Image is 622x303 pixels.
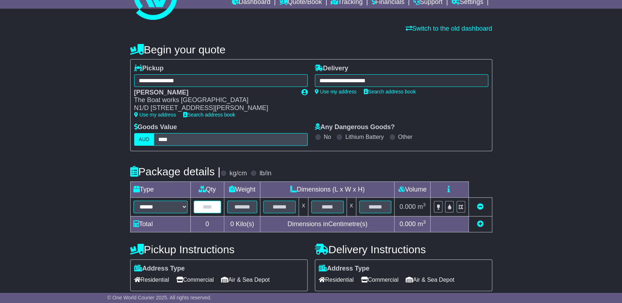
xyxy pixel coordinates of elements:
[400,220,416,228] span: 0.000
[418,220,426,228] span: m
[134,89,294,97] div: [PERSON_NAME]
[134,112,176,118] a: Use my address
[260,181,394,197] td: Dimensions (L x W x H)
[230,220,234,228] span: 0
[224,181,260,197] td: Weight
[319,274,354,285] span: Residential
[361,274,398,285] span: Commercial
[315,243,492,255] h4: Delivery Instructions
[183,112,235,118] a: Search address book
[364,89,416,95] a: Search address book
[107,295,212,300] span: © One World Courier 2025. All rights reserved.
[315,65,348,73] label: Delivery
[134,65,164,73] label: Pickup
[224,216,260,232] td: Kilo(s)
[190,181,224,197] td: Qty
[130,181,190,197] td: Type
[130,166,221,177] h4: Package details |
[423,219,426,225] sup: 3
[400,203,416,210] span: 0.000
[190,216,224,232] td: 0
[418,203,426,210] span: m
[299,197,308,216] td: x
[134,104,294,112] div: N1/D [STREET_ADDRESS][PERSON_NAME]
[315,123,395,131] label: Any Dangerous Goods?
[134,96,294,104] div: The Boat works [GEOGRAPHIC_DATA]
[477,203,484,210] a: Remove this item
[130,243,308,255] h4: Pickup Instructions
[229,170,247,177] label: kg/cm
[347,197,356,216] td: x
[130,216,190,232] td: Total
[477,220,484,228] a: Add new item
[423,202,426,207] sup: 3
[345,133,384,140] label: Lithium Battery
[394,181,431,197] td: Volume
[324,133,331,140] label: No
[176,274,214,285] span: Commercial
[398,133,413,140] label: Other
[406,274,454,285] span: Air & Sea Depot
[315,89,357,95] a: Use my address
[134,274,169,285] span: Residential
[134,123,177,131] label: Goods Value
[134,265,185,273] label: Address Type
[134,133,154,146] label: AUD
[259,170,271,177] label: lb/in
[130,44,492,56] h4: Begin your quote
[260,216,394,232] td: Dimensions in Centimetre(s)
[405,25,492,32] a: Switch to the old dashboard
[221,274,270,285] span: Air & Sea Depot
[319,265,370,273] label: Address Type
